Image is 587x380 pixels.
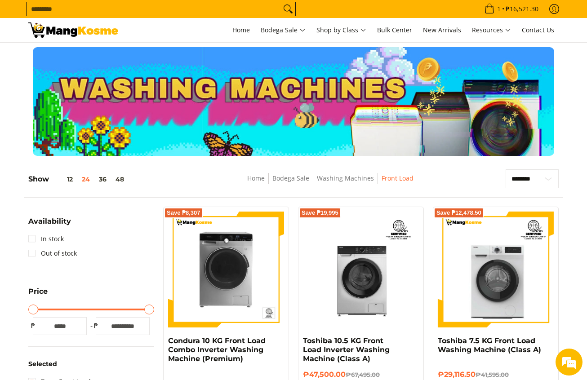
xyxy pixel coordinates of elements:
[472,25,511,36] span: Resources
[438,212,554,327] img: Toshiba 7.5 KG Front Load Washing Machine (Class A)
[28,232,64,246] a: In stock
[303,370,419,379] h6: ₱47,500.00
[49,176,77,183] button: 12
[111,176,129,183] button: 48
[28,175,129,184] h5: Show
[91,321,100,330] span: ₱
[168,336,266,363] a: Condura 10 KG Front Load Combo Inverter Washing Machine (Premium)
[373,18,417,42] a: Bulk Center
[517,18,559,42] a: Contact Us
[247,174,265,182] a: Home
[312,18,371,42] a: Shop by Class
[482,4,541,14] span: •
[28,22,118,38] img: Washing Machines l Mang Kosme: Home Appliances Warehouse Sale Partner Front Load
[303,336,390,363] a: Toshiba 10.5 KG Front Load Inverter Washing Machine (Class A)
[346,371,380,378] del: ₱67,495.00
[256,18,310,42] a: Bodega Sale
[261,25,306,36] span: Bodega Sale
[28,246,77,261] a: Out of stock
[167,210,200,216] span: Save ₱8,307
[28,321,37,330] span: ₱
[317,174,374,182] a: Washing Machines
[438,336,541,354] a: Toshiba 7.5 KG Front Load Washing Machine (Class A)
[467,18,516,42] a: Resources
[232,26,250,34] span: Home
[382,173,414,184] span: Front Load
[28,218,71,232] summary: Open
[28,288,48,295] span: Price
[522,26,554,34] span: Contact Us
[436,210,481,216] span: Save ₱12,478.50
[476,371,509,378] del: ₱41,595.00
[302,210,338,216] span: Save ₱19,995
[28,218,71,225] span: Availability
[168,212,284,327] img: Condura 10 KG Front Load Combo Inverter Washing Machine (Premium)
[377,26,412,34] span: Bulk Center
[418,18,466,42] a: New Arrivals
[423,26,461,34] span: New Arrivals
[496,6,502,12] span: 1
[77,176,94,183] button: 24
[94,176,111,183] button: 36
[316,25,366,36] span: Shop by Class
[228,18,254,42] a: Home
[28,288,48,302] summary: Open
[504,6,540,12] span: ₱16,521.30
[438,370,554,379] h6: ₱29,116.50
[127,18,559,42] nav: Main Menu
[186,173,475,193] nav: Breadcrumbs
[272,174,309,182] a: Bodega Sale
[28,360,154,368] h6: Selected
[303,212,419,327] img: Toshiba 10.5 KG Front Load Inverter Washing Machine (Class A)
[281,2,295,16] button: Search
